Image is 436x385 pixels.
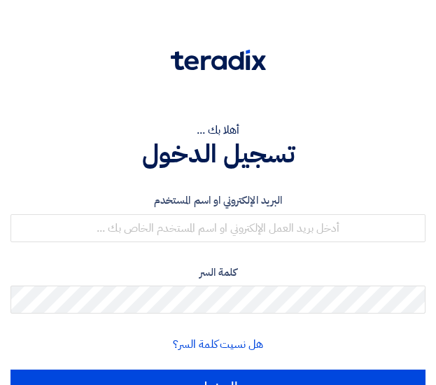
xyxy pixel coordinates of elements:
input: أدخل بريد العمل الإلكتروني او اسم المستخدم الخاص بك ... [10,214,426,242]
h1: تسجيل الدخول [10,139,426,169]
div: أهلا بك ... [10,122,426,139]
img: Teradix logo [171,50,266,71]
label: البريد الإلكتروني او اسم المستخدم [10,192,426,209]
a: هل نسيت كلمة السر؟ [173,336,262,353]
label: كلمة السر [10,265,426,281]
